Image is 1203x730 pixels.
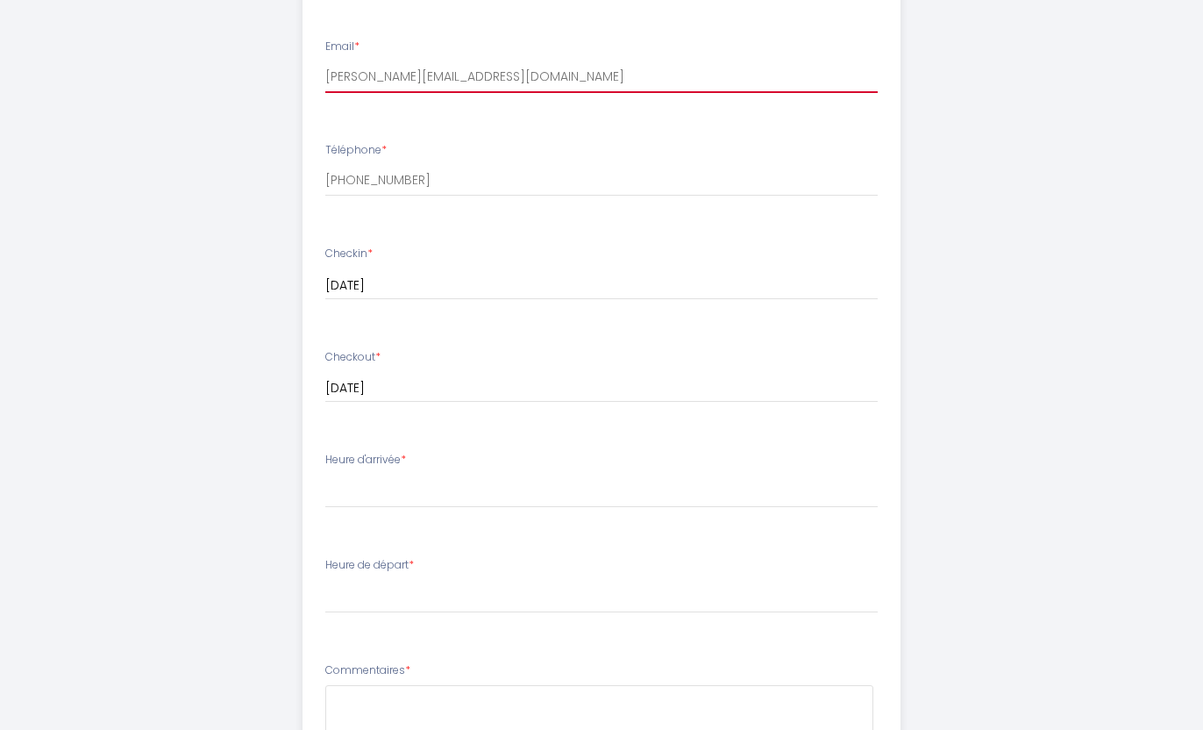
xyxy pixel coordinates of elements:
[325,142,387,159] label: Téléphone
[325,246,373,262] label: Checkin
[325,349,381,366] label: Checkout
[325,557,414,574] label: Heure de départ
[325,39,359,55] label: Email
[325,662,410,679] label: Commentaires
[325,452,406,469] label: Heure d'arrivée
